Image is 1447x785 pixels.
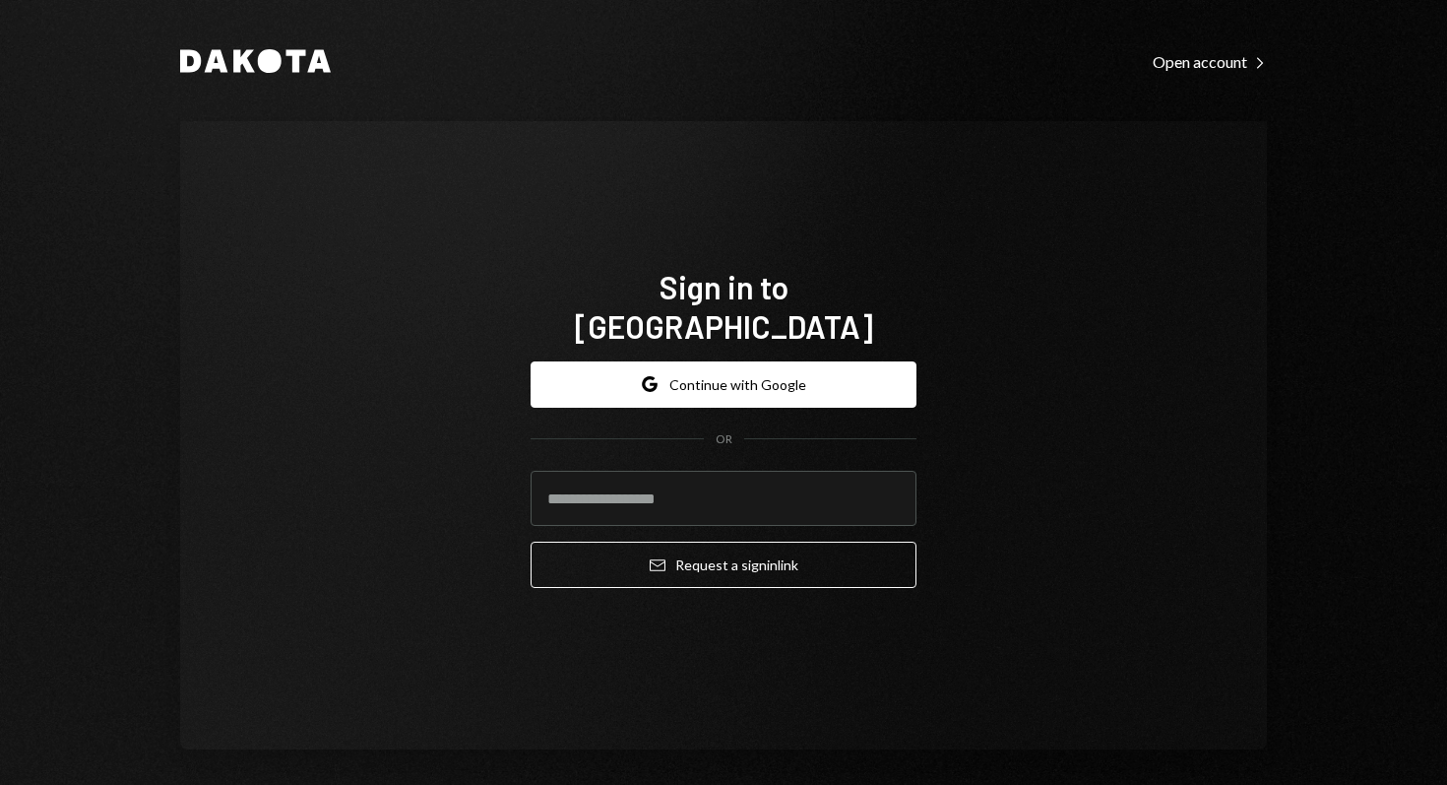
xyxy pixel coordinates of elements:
[531,361,916,408] button: Continue with Google
[716,431,732,448] div: OR
[531,267,916,346] h1: Sign in to [GEOGRAPHIC_DATA]
[531,542,916,588] button: Request a signinlink
[1153,52,1267,72] div: Open account
[1153,50,1267,72] a: Open account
